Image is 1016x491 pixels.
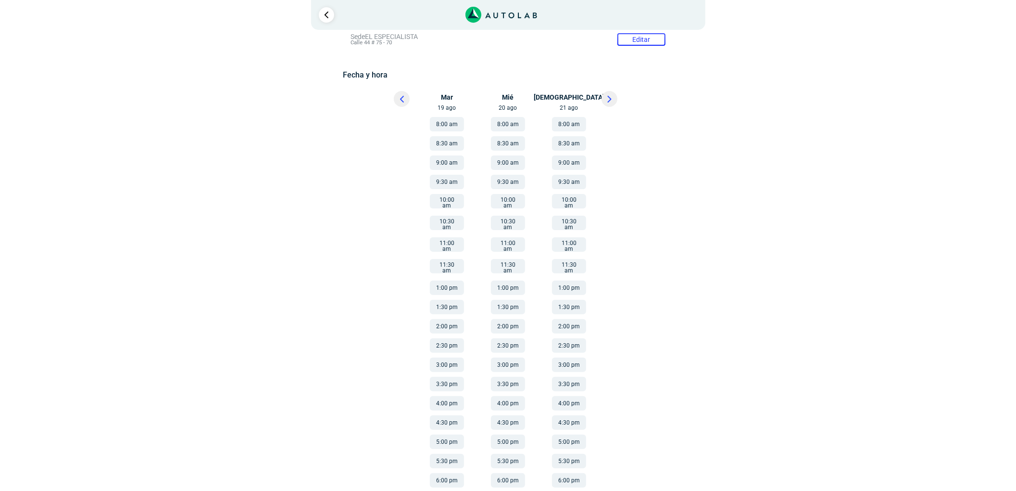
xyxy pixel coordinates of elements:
button: 10:30 am [491,216,525,230]
button: 1:30 pm [552,300,586,314]
button: 2:30 pm [552,338,586,353]
button: 11:30 am [552,259,586,273]
button: 5:00 pm [552,435,586,449]
button: 11:00 am [491,237,525,252]
button: 2:00 pm [430,319,464,334]
button: 5:30 pm [552,454,586,468]
button: 9:30 am [491,175,525,189]
a: Link al sitio de autolab [465,10,537,19]
button: 10:00 am [552,194,586,208]
button: 4:30 pm [552,415,586,430]
button: 3:30 pm [430,377,464,391]
button: 11:00 am [552,237,586,252]
button: 11:30 am [430,259,464,273]
button: 9:00 am [491,155,525,170]
button: 5:30 pm [430,454,464,468]
button: 10:30 am [552,216,586,230]
button: 1:30 pm [430,300,464,314]
button: 5:30 pm [491,454,525,468]
button: 9:00 am [552,155,586,170]
button: 1:00 pm [430,281,464,295]
button: 4:30 pm [430,415,464,430]
button: 3:00 pm [552,358,586,372]
button: 1:30 pm [491,300,525,314]
button: 11:00 am [430,237,464,252]
button: 8:30 am [491,136,525,151]
button: 2:30 pm [491,338,525,353]
button: 6:00 pm [491,473,525,488]
button: 9:30 am [430,175,464,189]
button: 10:30 am [430,216,464,230]
button: 5:00 pm [491,435,525,449]
button: 3:30 pm [491,377,525,391]
a: Ir al paso anterior [319,7,334,23]
button: 6:00 pm [430,473,464,488]
button: 8:30 am [552,136,586,151]
button: 3:00 pm [491,358,525,372]
button: 10:00 am [491,194,525,208]
button: 3:00 pm [430,358,464,372]
button: 2:30 pm [430,338,464,353]
button: 8:00 am [552,117,586,131]
button: 1:00 pm [552,281,586,295]
button: 6:00 pm [552,473,586,488]
button: 2:00 pm [552,319,586,334]
button: 1:00 pm [491,281,525,295]
button: 2:00 pm [491,319,525,334]
button: 8:00 am [491,117,525,131]
button: 4:30 pm [491,415,525,430]
button: 8:30 am [430,136,464,151]
button: 4:00 pm [552,396,586,411]
button: 8:00 am [430,117,464,131]
button: 9:30 am [552,175,586,189]
button: 11:30 am [491,259,525,273]
button: 5:00 pm [430,435,464,449]
button: 3:30 pm [552,377,586,391]
button: 4:00 pm [430,396,464,411]
h5: Fecha y hora [343,70,673,79]
button: 10:00 am [430,194,464,208]
button: 9:00 am [430,155,464,170]
button: 4:00 pm [491,396,525,411]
